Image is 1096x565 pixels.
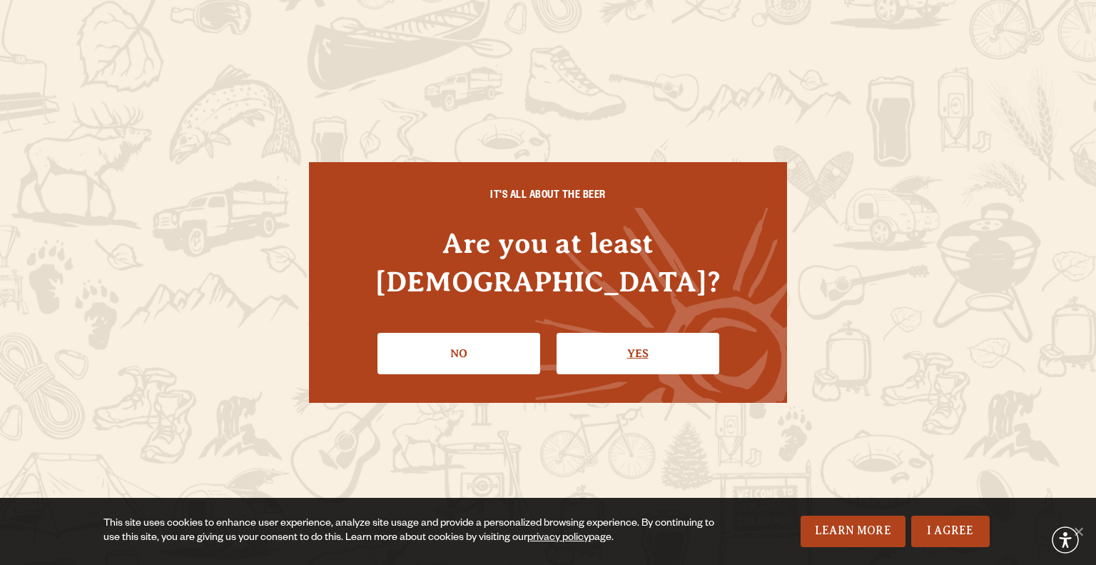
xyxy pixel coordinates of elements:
[527,533,589,544] a: privacy policy
[557,333,719,374] a: Confirm I'm 21 or older
[338,224,758,300] h4: Are you at least [DEMOGRAPHIC_DATA]?
[377,333,540,374] a: No
[103,517,719,546] div: This site uses cookies to enhance user experience, analyze site usage and provide a personalized ...
[338,191,758,204] h6: IT'S ALL ABOUT THE BEER
[801,516,905,547] a: Learn More
[911,516,990,547] a: I Agree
